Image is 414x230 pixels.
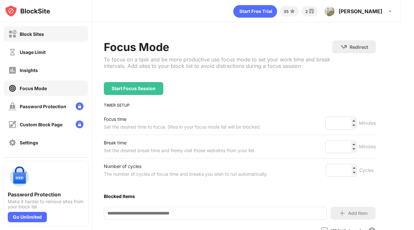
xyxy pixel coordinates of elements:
div: Make it harder to remove sites from your block list [8,199,84,209]
div: Insights [20,68,38,73]
div: Password Protection [20,104,66,109]
div: 2 [305,9,308,14]
div: Settings [20,140,38,145]
img: block-off.svg [8,30,16,38]
div: [PERSON_NAME] [339,8,382,15]
img: about-off.svg [8,157,16,165]
img: password-protection-off.svg [8,102,16,110]
div: To focus on a task and be more productive use focus mode to set your work time and break interval... [104,56,332,69]
div: Focus time [104,115,261,123]
img: settings-off.svg [8,139,16,147]
div: Break time [104,139,256,147]
div: Redirect [350,44,368,50]
img: lock-menu.svg [76,120,83,128]
img: time-usage-off.svg [8,48,16,56]
div: Blocked Items [104,193,376,199]
img: insights-off.svg [8,66,16,74]
img: points-small.svg [289,7,296,15]
img: customize-block-page-off.svg [8,120,16,129]
div: 35 [284,9,289,14]
img: reward-small.svg [308,7,315,15]
div: Block Sites [20,31,44,37]
div: Usage Limit [20,49,46,55]
div: Minutes [359,119,376,127]
img: lock-menu.svg [76,102,83,110]
img: push-password-protection.svg [8,165,31,189]
div: Focus Mode [20,86,47,91]
div: Focus Mode [104,40,332,54]
div: Cycles [359,166,376,174]
div: Custom Block Page [20,122,62,127]
div: Set the desired break time and freely visit those websites from your list. [104,147,256,154]
div: The number of cycles of focus time and breaks you wish to run automatically. [104,170,267,178]
img: focus-on.svg [8,84,16,92]
img: ACg8ocL0We9-Cs-4N8rGR1JvciXpsV5DKV3bdK96o_oVbbSKkPEAI2Cd=s96-c [324,6,335,16]
div: TIMER SETUP [104,103,376,108]
div: Add Item [348,211,368,216]
div: animation [233,5,277,18]
div: Set the desired time to focus. Sites in your focus mode list will be blocked. [104,123,261,131]
div: Number of cycles [104,162,267,170]
div: Minutes [359,143,376,151]
div: Go Unlimited [8,212,47,222]
div: Start Focus Session [112,86,156,91]
div: Password Protection [8,191,84,198]
img: logo-blocksite.svg [5,5,50,17]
